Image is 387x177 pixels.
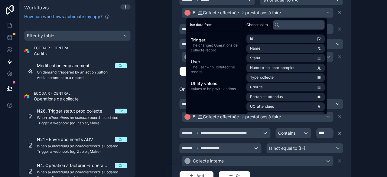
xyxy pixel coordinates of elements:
span: The user who updated the record [191,65,239,74]
span: User [191,59,239,65]
span: Is not equal to (!=) [269,145,305,151]
span: 5. 💻Collecte effectuée -> prestations à faire [193,10,281,16]
button: Contains [275,128,311,138]
button: Collecte interne [182,156,333,166]
span: Collecte interne [193,158,224,164]
button: Is not equal to (!=) [266,143,343,153]
span: The changed Operations de collecte record [191,43,239,53]
span: Use data from... [188,22,215,27]
button: And [179,67,214,76]
span: How can workflows automate my app? [24,14,102,20]
span: Contains [278,130,295,136]
button: 5. 💻Collecte effectuée -> prestations à faire [182,112,333,122]
button: 5. 💻Collecte effectuée -> prestations à faire [182,8,333,18]
span: Choose data [246,22,268,27]
span: Trigger [191,37,239,43]
span: Or continue if... [179,86,343,93]
a: How can workflows automate my app? [22,14,112,20]
span: 5. 💻Collecte effectuée -> prestations à faire [193,114,281,120]
button: Collecte interne [182,52,333,62]
span: Values to help with actions [191,87,239,91]
span: Workflows [24,5,49,11]
div: scrollable content [186,32,244,96]
span: Utility values [191,80,239,87]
